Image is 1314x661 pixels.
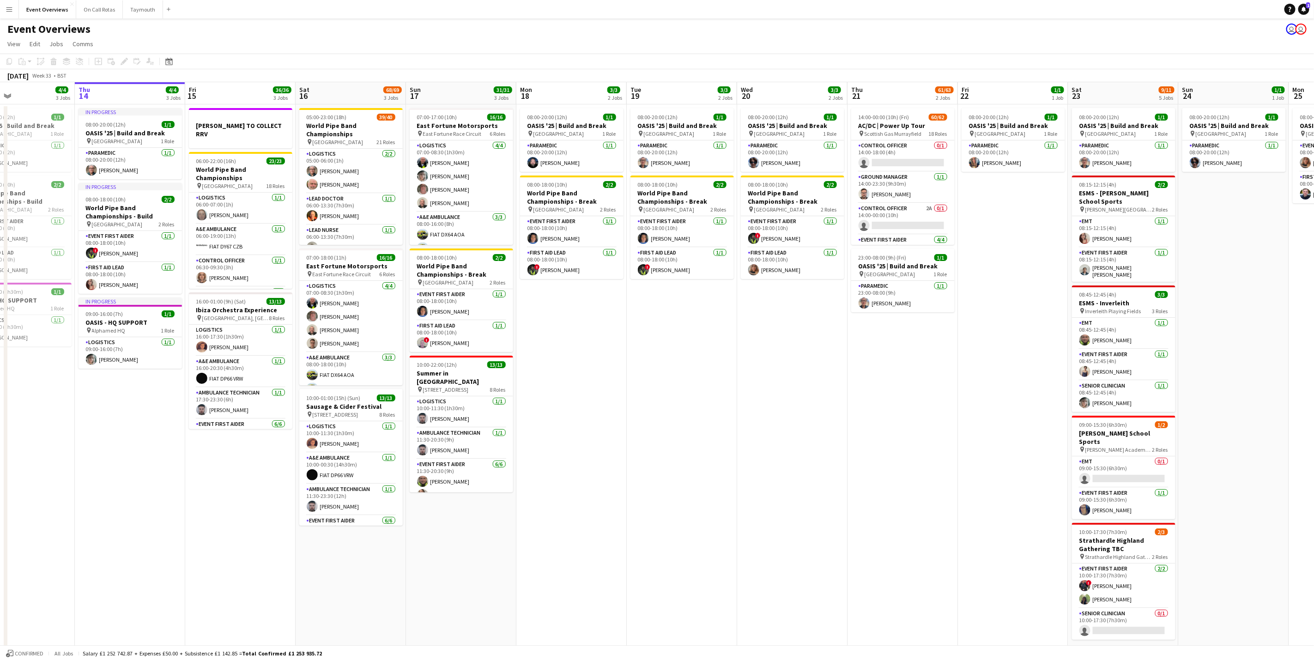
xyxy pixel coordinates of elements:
div: [DATE] [7,71,29,80]
app-user-avatar: Operations Team [1296,24,1307,35]
a: Comms [69,38,97,50]
h1: Event Overviews [7,22,91,36]
span: Week 33 [30,72,54,79]
button: Confirmed [5,649,45,659]
a: Edit [26,38,44,50]
div: BST [57,72,67,79]
span: Total Confirmed £1 253 935.72 [242,650,322,657]
a: Jobs [46,38,67,50]
a: View [4,38,24,50]
button: Taymouth [123,0,163,18]
div: Salary £1 252 742.87 + Expenses £50.00 + Subsistence £1 142.85 = [83,650,322,657]
a: 1 [1298,4,1309,15]
button: Event Overviews [19,0,76,18]
app-user-avatar: Operations Team [1286,24,1297,35]
span: Confirmed [15,650,43,657]
span: 1 [1306,2,1310,8]
span: Jobs [49,40,63,48]
span: Comms [73,40,93,48]
span: View [7,40,20,48]
span: All jobs [53,650,75,657]
button: On Call Rotas [76,0,123,18]
span: Edit [30,40,40,48]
